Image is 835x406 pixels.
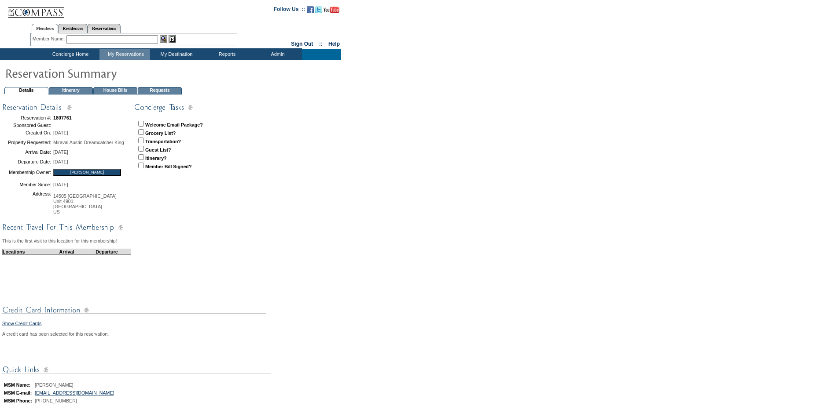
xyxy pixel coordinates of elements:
span: This is the first visit to this location for this membership! [2,238,117,243]
img: subTtlConResDetails.gif [2,102,123,113]
img: Subscribe to our YouTube Channel [324,7,339,13]
img: subTtlConRecTravel.gif [2,222,123,233]
strong: Package? [181,122,203,127]
td: Itinerary [49,87,93,94]
td: Member Since: [2,178,51,191]
strong: Member Bill Signed? [145,164,191,169]
a: Become our fan on Facebook [307,9,314,14]
td: My Reservations [99,49,150,60]
a: Follow us on Twitter [315,9,322,14]
strong: Welcome Email [145,122,180,127]
strong: Itinerary? [145,156,167,161]
img: Become our fan on Facebook [307,6,314,13]
img: Follow us on Twitter [315,6,322,13]
td: Requests [138,87,182,94]
img: Reservations [169,35,176,43]
td: House Bills [93,87,137,94]
td: Arrival Date: [2,147,51,157]
img: subTtlConQuickLinks.gif [2,364,271,375]
td: Property Requested: [2,138,51,147]
td: Reservation #: [2,113,51,123]
td: Admin [251,49,302,60]
a: Residences [58,24,88,33]
td: My Destination [150,49,201,60]
img: subTtlCreditCard.gif [2,304,266,315]
a: [EMAIL_ADDRESS][DOMAIN_NAME] [35,390,114,395]
strong: Transportation? [145,139,181,144]
td: Sponsored Guest: [2,123,51,128]
span: 1807761 [53,115,72,120]
td: Details [4,87,48,94]
img: View [160,35,167,43]
span: Miraval Austin Dreamcatcher King [53,140,124,145]
span: [DATE] [53,130,68,135]
div: A credit card has been selected for this reservation. [2,331,270,337]
span: [PERSON_NAME] [35,382,74,388]
b: MSM E-mail: [4,390,32,395]
input: [PERSON_NAME] [53,169,121,176]
td: Follow Us :: [274,5,305,16]
strong: Grocery List? [145,130,176,136]
div: Member Name: [33,35,66,43]
span: 14505 [GEOGRAPHIC_DATA] Unit 4901 [GEOGRAPHIC_DATA] US [53,193,117,214]
td: Membership Owner: [2,167,51,178]
b: MSM Name: [4,382,30,388]
a: Show Credit Cards [2,321,41,326]
td: Locations [3,249,51,254]
a: Reservations [88,24,121,33]
span: :: [319,41,323,47]
b: MSM Phone: [4,398,32,403]
a: Sign Out [291,41,313,47]
span: [DATE] [53,159,68,164]
strong: Guest List? [145,147,171,152]
td: Departure Date: [2,157,51,167]
td: Departure [83,249,131,254]
img: subTtlConTasks.gif [134,102,250,113]
a: Help [328,41,340,47]
td: Reports [201,49,251,60]
span: [PHONE_NUMBER] [35,398,77,403]
a: Subscribe to our YouTube Channel [324,9,339,14]
td: Concierge Home [39,49,99,60]
a: Members [32,24,59,33]
span: [DATE] [53,149,68,155]
td: Arrival [51,249,83,254]
img: pgTtlResSummary.gif [5,64,181,82]
span: [DATE] [53,182,68,187]
td: Created On: [2,128,51,138]
td: Address: [2,191,51,217]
